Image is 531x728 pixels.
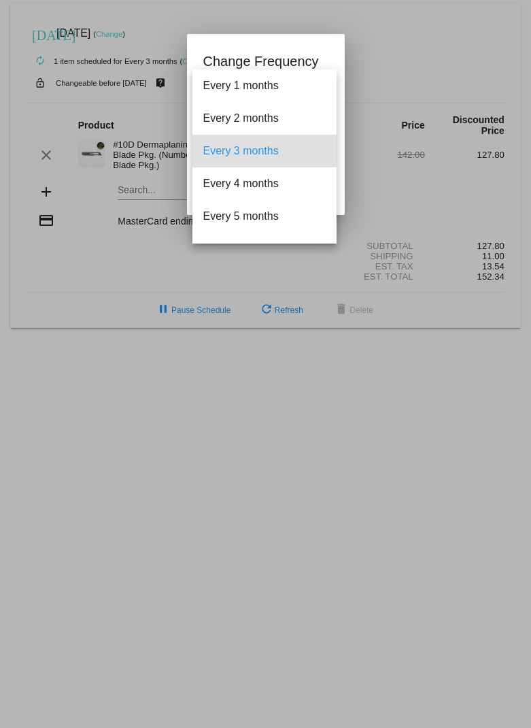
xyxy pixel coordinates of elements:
[203,233,326,265] span: Every 6 months
[203,167,326,200] span: Every 4 months
[203,200,326,233] span: Every 5 months
[203,135,326,167] span: Every 3 months
[203,102,326,135] span: Every 2 months
[203,69,326,102] span: Every 1 months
